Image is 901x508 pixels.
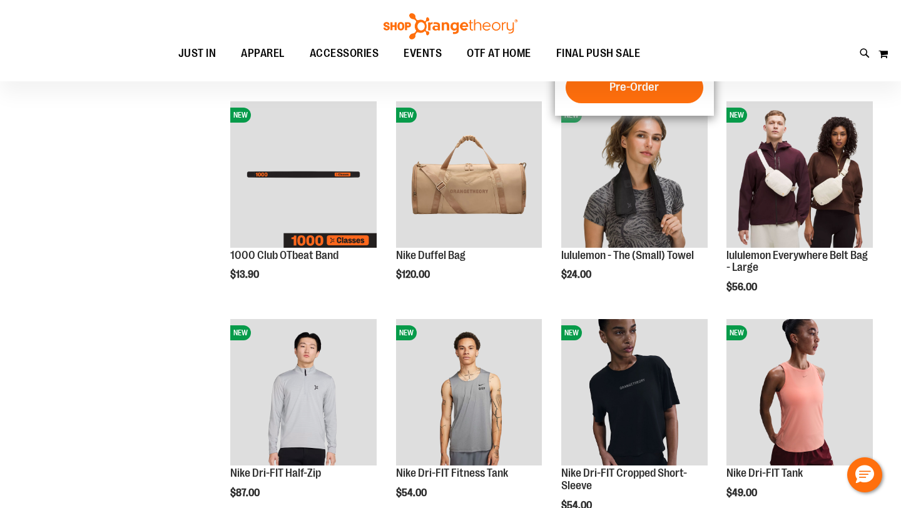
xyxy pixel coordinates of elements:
[230,467,321,479] a: Nike Dri-FIT Half-Zip
[230,269,261,280] span: $13.90
[561,249,694,262] a: lululemon - The (Small) Towel
[404,39,442,68] span: EVENTS
[396,108,417,123] span: NEW
[726,282,759,293] span: $56.00
[726,467,803,479] a: Nike Dri-FIT Tank
[609,80,659,94] span: Pre-Order
[396,319,542,467] a: Nike Dri-FIT Fitness TankNEW
[297,39,392,68] a: ACCESSORIES
[228,39,297,68] a: APPAREL
[720,95,879,325] div: product
[726,319,873,465] img: Nike Dri-FIT Tank
[726,487,759,499] span: $49.00
[566,72,703,103] button: Pre-Order
[396,101,542,248] img: Nike Duffel Bag
[396,101,542,250] a: Nike Duffel BagNEW
[390,95,549,313] div: product
[467,39,531,68] span: OTF AT HOME
[230,319,377,467] a: Nike Dri-FIT Half-ZipNEW
[230,319,377,465] img: Nike Dri-FIT Half-Zip
[391,39,454,68] a: EVENTS
[310,39,379,68] span: ACCESSORIES
[726,325,747,340] span: NEW
[230,108,251,123] span: NEW
[556,39,641,68] span: FINAL PUSH SALE
[561,325,582,340] span: NEW
[561,319,708,465] img: Nike Dri-FIT Cropped Short-Sleeve
[396,319,542,465] img: Nike Dri-FIT Fitness Tank
[396,467,508,479] a: Nike Dri-FIT Fitness Tank
[555,95,714,313] div: product
[230,101,377,250] a: Image of 1000 Club OTbeat BandNEW
[166,39,229,68] a: JUST IN
[561,101,708,250] a: lululemon - The (Small) TowelNEW
[561,101,708,248] img: lululemon - The (Small) Towel
[726,319,873,467] a: Nike Dri-FIT TankNEW
[396,325,417,340] span: NEW
[544,39,653,68] a: FINAL PUSH SALE
[454,39,544,68] a: OTF AT HOME
[561,467,687,492] a: Nike Dri-FIT Cropped Short-Sleeve
[230,325,251,340] span: NEW
[230,487,262,499] span: $87.00
[178,39,216,68] span: JUST IN
[396,269,432,280] span: $120.00
[726,108,747,123] span: NEW
[726,249,868,274] a: lululemon Everywhere Belt Bag - Large
[847,457,882,492] button: Hello, have a question? Let’s chat.
[230,249,339,262] a: 1000 Club OTbeat Band
[230,101,377,248] img: Image of 1000 Club OTbeat Band
[396,249,466,262] a: Nike Duffel Bag
[726,101,873,248] img: lululemon Everywhere Belt Bag - Large
[561,319,708,467] a: Nike Dri-FIT Cropped Short-SleeveNEW
[224,95,383,307] div: product
[396,487,429,499] span: $54.00
[241,39,285,68] span: APPAREL
[382,13,519,39] img: Shop Orangetheory
[726,101,873,250] a: lululemon Everywhere Belt Bag - LargeNEW
[561,269,593,280] span: $24.00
